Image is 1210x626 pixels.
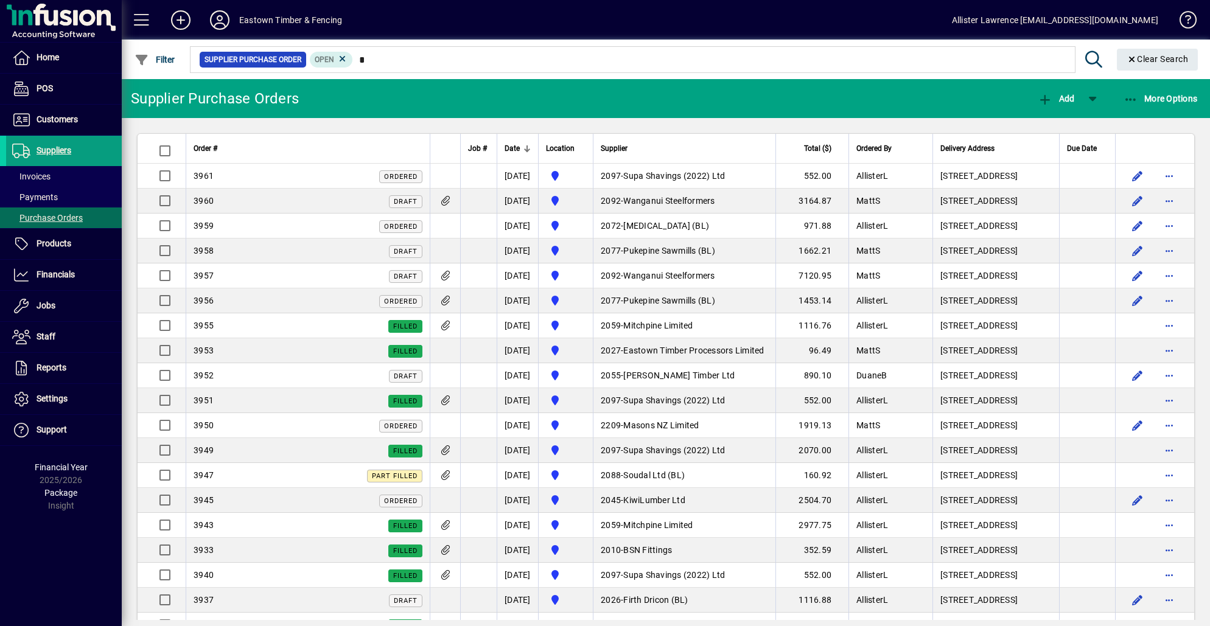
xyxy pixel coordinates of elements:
td: [STREET_ADDRESS] [932,463,1059,488]
span: DuaneB [856,370,887,380]
td: [DATE] [497,164,538,189]
td: [STREET_ADDRESS] [932,238,1059,263]
span: 3960 [194,196,214,206]
span: AllisterL [856,221,888,231]
span: Draft [394,198,418,206]
td: [DATE] [497,463,538,488]
td: 1116.88 [775,588,848,613]
span: Purchase Orders [12,213,83,223]
span: 2026 [601,595,621,605]
span: Mitchpine Limited [623,321,693,330]
td: - [593,164,775,189]
td: [STREET_ADDRESS] [932,189,1059,214]
span: 2092 [601,271,621,280]
span: Supa Shavings (2022) Ltd [623,570,725,580]
span: Holyoake St [546,218,586,233]
span: Home [37,52,59,62]
span: 2088 [601,470,621,480]
button: More options [1159,515,1179,535]
span: Jobs [37,301,55,310]
span: MattS [856,346,880,355]
span: 2077 [601,246,621,256]
span: Holyoake St [546,318,586,333]
button: More options [1159,191,1179,210]
span: Pukepine Sawmills (BL) [623,246,715,256]
span: Ordered [384,297,418,305]
span: AllisterL [856,395,888,405]
span: AllisterL [856,445,888,455]
span: AllisterL [856,520,888,530]
span: Holyoake St [546,593,586,607]
span: AllisterL [856,495,888,505]
div: Supplier Purchase Orders [131,89,299,108]
td: 3164.87 [775,189,848,214]
span: Draft [394,372,418,380]
td: [DATE] [497,588,538,613]
span: 3957 [194,271,214,280]
span: Filled [393,322,418,330]
span: 2097 [601,445,621,455]
span: AllisterL [856,545,888,555]
span: MattS [856,246,880,256]
span: More Options [1124,94,1198,103]
button: Edit [1128,366,1147,385]
span: Holyoake St [546,368,586,383]
td: - [593,488,775,513]
td: 890.10 [775,363,848,388]
span: Filled [393,347,418,355]
div: Order # [194,142,422,155]
span: AllisterL [856,570,888,580]
span: 3950 [194,420,214,430]
td: 2977.75 [775,513,848,538]
div: Total ($) [783,142,842,155]
span: MattS [856,271,880,280]
span: AllisterL [856,171,888,181]
span: Filled [393,572,418,580]
span: 2059 [601,520,621,530]
td: - [593,413,775,438]
span: Soudal Ltd (BL) [623,470,685,480]
td: 1919.13 [775,413,848,438]
span: Eastown Timber Processors Limited [623,346,764,355]
span: 3940 [194,570,214,580]
span: Ordered By [856,142,892,155]
td: [DATE] [497,363,538,388]
td: [DATE] [497,214,538,238]
td: [STREET_ADDRESS] [932,388,1059,413]
td: [DATE] [497,338,538,363]
button: Profile [200,9,239,31]
span: Pukepine Sawmills (BL) [623,296,715,305]
td: 1116.76 [775,313,848,338]
span: Support [37,425,67,434]
a: Staff [6,322,122,352]
span: 2045 [601,495,621,505]
span: 2097 [601,395,621,405]
button: Edit [1128,490,1147,510]
span: Invoices [12,172,51,181]
button: More options [1159,590,1179,610]
td: 2504.70 [775,488,848,513]
span: Filled [393,547,418,555]
span: Holyoake St [546,518,586,532]
span: Wanganui Steelformers [623,271,715,280]
button: Add [1035,88,1077,110]
td: [STREET_ADDRESS] [932,164,1059,189]
td: [DATE] [497,513,538,538]
span: Draft [394,273,418,280]
span: Mitchpine Limited [623,520,693,530]
div: Ordered By [856,142,925,155]
span: 2209 [601,420,621,430]
span: Staff [37,332,55,341]
span: AllisterL [856,296,888,305]
span: Customers [37,114,78,124]
span: Settings [37,394,68,403]
button: More options [1159,341,1179,360]
a: Reports [6,353,122,383]
span: Supplier Purchase Order [205,54,301,66]
span: POS [37,83,53,93]
button: More options [1159,416,1179,435]
button: More options [1159,316,1179,335]
button: More options [1159,540,1179,560]
span: BSN Fittings [623,545,672,555]
span: 2027 [601,346,621,355]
